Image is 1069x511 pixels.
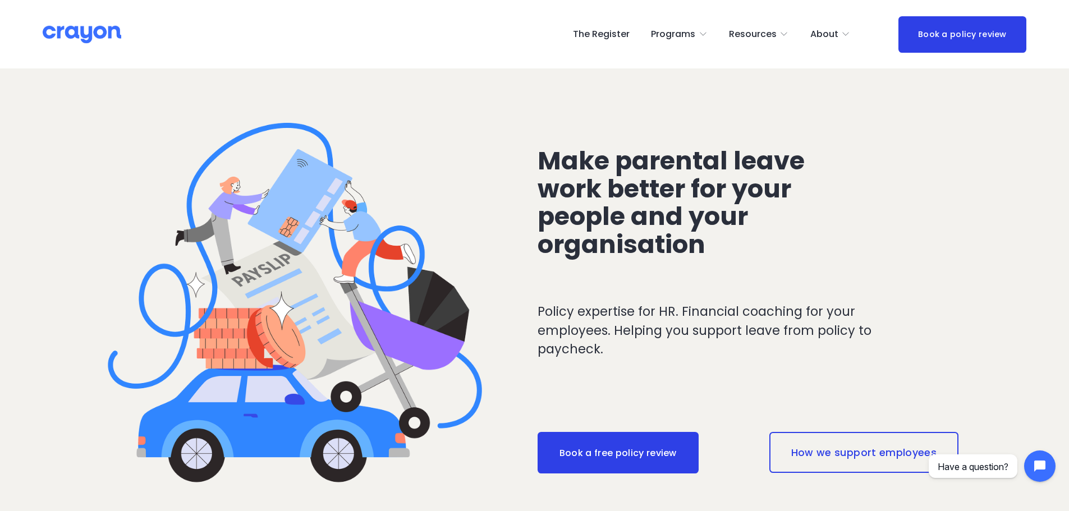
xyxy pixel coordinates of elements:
[538,143,810,263] span: Make parental leave work better for your people and your organisation
[573,25,630,43] a: The Register
[538,302,917,359] p: Policy expertise for HR. Financial coaching for your employees. Helping you support leave from po...
[43,25,121,44] img: Crayon
[538,432,699,473] a: Book a free policy review
[729,25,789,43] a: folder dropdown
[729,26,777,43] span: Resources
[810,25,851,43] a: folder dropdown
[810,26,838,43] span: About
[769,432,958,472] a: How we support employees
[651,25,708,43] a: folder dropdown
[651,26,695,43] span: Programs
[898,16,1026,53] a: Book a policy review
